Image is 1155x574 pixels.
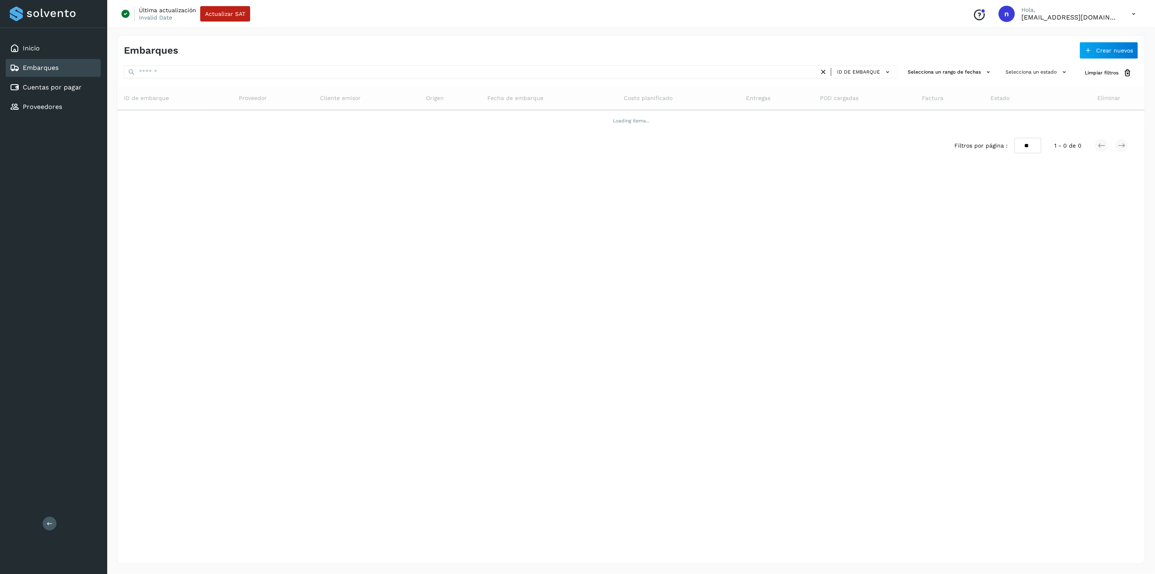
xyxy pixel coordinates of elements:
[117,110,1145,131] td: Loading items...
[1079,42,1138,59] button: Crear nuevos
[205,11,245,17] span: Actualizar SAT
[124,45,178,57] h4: Embarques
[6,39,101,57] div: Inicio
[23,44,40,52] a: Inicio
[426,94,444,102] span: Origen
[139,14,172,21] p: Invalid Date
[200,6,250,22] button: Actualizar SAT
[1054,141,1081,150] span: 1 - 0 de 0
[904,65,996,79] button: Selecciona un rango de fechas
[991,94,1010,102] span: Estado
[1002,65,1072,79] button: Selecciona un estado
[1096,48,1133,53] span: Crear nuevos
[320,94,361,102] span: Cliente emisor
[6,98,101,116] div: Proveedores
[6,59,101,77] div: Embarques
[139,7,196,14] p: Última actualización
[239,94,267,102] span: Proveedor
[955,141,1008,150] span: Filtros por página :
[624,94,673,102] span: Costo planificado
[1021,7,1119,13] p: Hola,
[746,94,770,102] span: Entregas
[487,94,543,102] span: Fecha de embarque
[124,94,169,102] span: ID de embarque
[23,83,82,91] a: Cuentas por pagar
[837,68,880,76] span: ID de embarque
[820,94,859,102] span: POD cargadas
[835,66,894,78] button: ID de embarque
[1021,13,1119,21] p: niagara+prod@solvento.mx
[23,64,58,72] a: Embarques
[1085,69,1118,76] span: Limpiar filtros
[922,94,944,102] span: Factura
[1097,94,1120,102] span: Eliminar
[1078,65,1138,80] button: Limpiar filtros
[6,78,101,96] div: Cuentas por pagar
[23,103,62,111] a: Proveedores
